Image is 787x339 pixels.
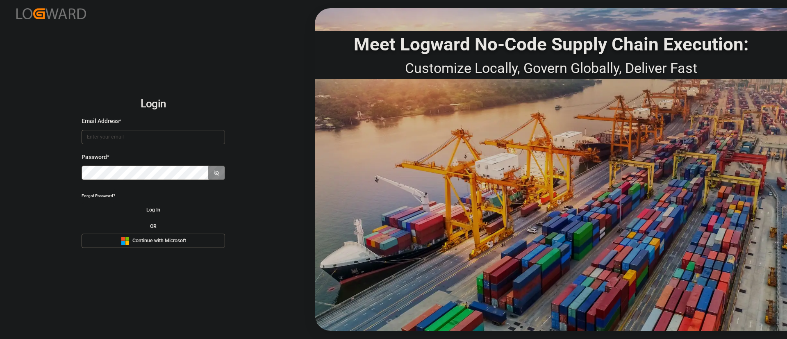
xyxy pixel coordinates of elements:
small: OR [150,224,157,229]
button: Forgot Password? [82,189,115,203]
div: Customize Locally, Govern Globally, Deliver Fast [315,58,787,79]
span: Continue with Microsoft [132,237,186,245]
span: Email Address [82,117,119,125]
span: Password [82,153,107,162]
input: Enter your email [82,130,225,144]
h2: Login [82,91,225,117]
img: Logward_new_orange.png [16,8,86,19]
button: Continue with Microsoft [82,234,225,248]
div: Meet Logward No-Code Supply Chain Execution: [315,31,787,58]
button: Log In [82,203,225,217]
